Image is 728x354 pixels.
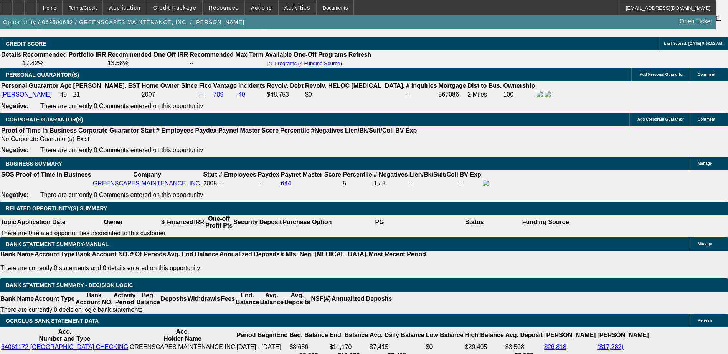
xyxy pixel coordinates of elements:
img: facebook-icon.png [537,91,543,97]
span: Resources [209,5,239,11]
span: Actions [251,5,272,11]
td: -- [409,179,459,188]
th: Beg. Balance [289,328,328,343]
th: Acc. Number and Type [1,328,129,343]
a: 40 [238,91,245,98]
b: Start [140,127,154,134]
b: Lien/Bk/Suit/Coll [345,127,394,134]
th: Withdrawls [187,292,220,306]
span: PERSONAL GUARANTOR(S) [6,72,79,78]
span: Opportunity / 062500682 / GREENSCAPES MAINTENANCE, INC. / [PERSON_NAME] [3,19,245,25]
th: Application Date [17,215,66,229]
td: 2 Miles [467,90,502,99]
th: Most Recent Period [368,251,426,258]
th: Avg. End Balance [167,251,219,258]
span: CREDIT SCORE [6,41,46,47]
th: Security Deposit [233,215,282,229]
th: Avg. Balance [259,292,284,306]
a: [PERSON_NAME] [1,91,52,98]
th: $ Financed [161,215,194,229]
b: Paynet Master Score [281,171,341,178]
b: #Negatives [311,127,344,134]
td: 45 [59,90,72,99]
button: Activities [279,0,316,15]
td: $29,495 [465,343,504,351]
b: Dist to Bus. [468,82,502,89]
th: Proof of Time In Business [15,171,92,179]
span: Activities [284,5,310,11]
td: 2005 [203,179,217,188]
span: Comment [698,117,715,121]
b: Fico [199,82,212,89]
td: $11,170 [329,343,368,351]
a: 709 [213,91,224,98]
span: OCROLUS BANK STATEMENT DATA [6,318,99,324]
span: BANK STATEMENT SUMMARY-MANUAL [6,241,109,247]
b: Percentile [343,171,372,178]
b: Revolv. Debt [267,82,304,89]
td: $7,415 [369,343,425,351]
b: Percentile [280,127,309,134]
b: Paydex [258,171,279,178]
td: 21 [73,90,140,99]
th: Refresh [348,51,372,59]
b: # Employees [156,127,194,134]
th: Activity Period [113,292,136,306]
span: BUSINESS SUMMARY [6,161,62,167]
div: 5 [343,180,372,187]
th: NSF(#) [310,292,331,306]
span: CORPORATE GUARANTOR(S) [6,116,83,123]
b: Revolv. HELOC [MEDICAL_DATA]. [305,82,405,89]
span: There are currently 0 Comments entered on this opportunity [40,103,203,109]
th: Available One-Off Programs [265,51,347,59]
td: $0 [426,343,464,351]
b: BV Exp [460,171,481,178]
span: -- [219,180,223,187]
td: GREENSCAPES MAINTENANCE INC [129,343,236,351]
th: SOS [1,171,15,179]
th: Period Begin/End [236,328,288,343]
th: PG [332,215,427,229]
th: Recommended Max Term [189,51,264,59]
img: linkedin-icon.png [545,91,551,97]
button: Actions [245,0,278,15]
a: GREENSCAPES MAINTENANCE, INC. [93,180,202,187]
b: Start [203,171,217,178]
th: Deposits [160,292,187,306]
th: Funding Source [522,215,570,229]
button: Credit Package [147,0,202,15]
td: $48,753 [266,90,304,99]
th: Bank Account NO. [75,292,113,306]
th: Annualized Deposits [331,292,392,306]
b: # Employees [219,171,256,178]
th: Recommended Portfolio IRR [22,51,106,59]
th: # Mts. Neg. [MEDICAL_DATA]. [280,251,368,258]
td: $0 [305,90,405,99]
th: Avg. Deposits [284,292,311,306]
b: # Negatives [374,171,408,178]
a: ($17,282) [597,344,624,350]
th: Proof of Time In Business [1,127,77,134]
span: Bank Statement Summary - Decision Logic [6,282,133,288]
span: RELATED OPPORTUNITY(S) SUMMARY [6,205,107,211]
td: $8,686 [289,343,328,351]
span: Manage [698,161,712,166]
button: Application [103,0,146,15]
th: Recommended One Off IRR [107,51,188,59]
p: There are currently 0 statements and 0 details entered on this opportunity [0,265,426,272]
b: Incidents [238,82,265,89]
button: 21 Programs (4 Funding Source) [265,60,344,67]
td: 100 [503,90,535,99]
td: [DATE] - [DATE] [236,343,288,351]
td: 567086 [438,90,467,99]
span: Comment [698,72,715,77]
span: Application [109,5,140,11]
b: Corporate Guarantor [78,127,139,134]
b: Mortgage [439,82,466,89]
a: 64061172 [GEOGRAPHIC_DATA] CHECKING [1,344,128,350]
span: Refresh [698,318,712,323]
a: -- [199,91,203,98]
b: [PERSON_NAME]. EST [73,82,140,89]
th: Fees [221,292,235,306]
th: Bank Account NO. [75,251,130,258]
